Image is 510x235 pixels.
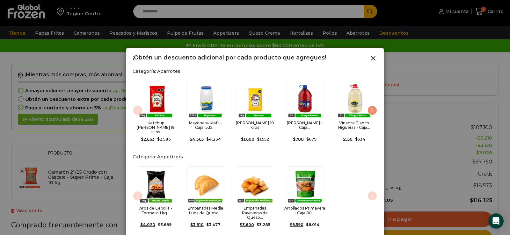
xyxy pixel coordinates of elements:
[140,222,143,227] span: $
[185,206,227,215] h2: Empanadas Media Luna de Queso...
[185,121,227,130] h2: Mayonesa Kraft - Caja 15,12...
[257,222,259,227] span: $
[190,137,192,142] span: $
[343,137,345,142] span: $
[333,121,375,130] h2: Vinagre Blanco Higueras - Caja...
[206,137,209,142] span: $
[367,105,377,115] div: Next slide
[293,137,295,142] span: $
[206,137,221,142] bdi: 4.234
[182,77,229,148] div: 2 / 15
[232,77,278,148] div: 3 / 15
[158,222,160,227] span: $
[281,77,328,148] div: 4 / 15
[133,154,377,160] h2: Categoría: Appetizers
[190,222,193,227] span: $
[206,222,220,227] bdi: 3.477
[141,137,143,142] span: $
[306,222,320,227] bdi: 6.014
[331,77,377,148] div: 5 / 15
[241,137,244,142] span: $
[306,137,317,142] bdi: 679
[284,206,326,215] h2: Arrollados Primavera - Caja 80...
[182,162,229,233] div: 2 / 4
[206,222,209,227] span: $
[234,206,276,220] h2: Empanadas Ravioleras de Queso...
[355,137,366,142] bdi: 534
[281,162,328,233] div: 4 / 4
[306,137,309,142] span: $
[257,222,270,227] bdi: 3.285
[133,77,179,148] div: 1 / 15
[257,137,259,142] span: $
[240,222,254,227] bdi: 3.600
[157,137,171,142] bdi: 2.583
[241,137,254,142] bdi: 1.600
[355,137,358,142] span: $
[141,137,155,142] bdi: 2.663
[190,137,204,142] bdi: 4.365
[284,121,326,130] h2: [PERSON_NAME] - Caja...
[133,162,179,233] div: 1 / 4
[133,69,377,74] h2: Categoría: Abarrotes
[306,222,309,227] span: $
[257,137,269,142] bdi: 1.552
[290,222,292,227] span: $
[234,121,276,130] h2: [PERSON_NAME] 10 kilos
[343,137,353,142] bdi: 550
[240,222,242,227] span: $
[133,54,326,61] h2: ¡Obtén un descuento adicional por cada producto que agregues!
[135,206,177,215] h2: Aros de Cebolla - Formato 1 kg...
[293,137,304,142] bdi: 700
[290,222,303,227] bdi: 6.590
[232,162,278,233] div: 3 / 4
[190,222,204,227] bdi: 3.810
[157,137,160,142] span: $
[158,222,171,227] bdi: 3.669
[140,222,155,227] bdi: 4.020
[135,121,177,135] h2: Ketchup [PERSON_NAME] 18 kilos
[488,213,504,229] div: Open Intercom Messenger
